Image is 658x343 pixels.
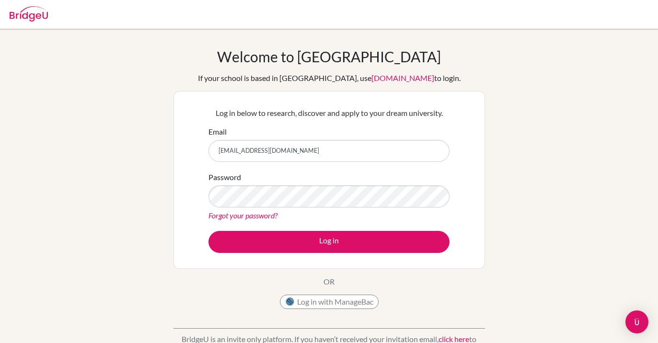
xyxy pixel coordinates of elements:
button: Log in [208,231,450,253]
a: [DOMAIN_NAME] [371,73,434,82]
div: Open Intercom Messenger [625,310,648,333]
label: Email [208,126,227,137]
label: Password [208,171,241,183]
h1: Welcome to [GEOGRAPHIC_DATA] [217,48,441,65]
p: Log in below to research, discover and apply to your dream university. [208,107,450,119]
p: OR [323,276,335,287]
button: Log in with ManageBac [280,295,379,309]
img: Bridge-U [10,6,48,22]
div: If your school is based in [GEOGRAPHIC_DATA], use to login. [198,72,461,84]
a: Forgot your password? [208,211,277,220]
